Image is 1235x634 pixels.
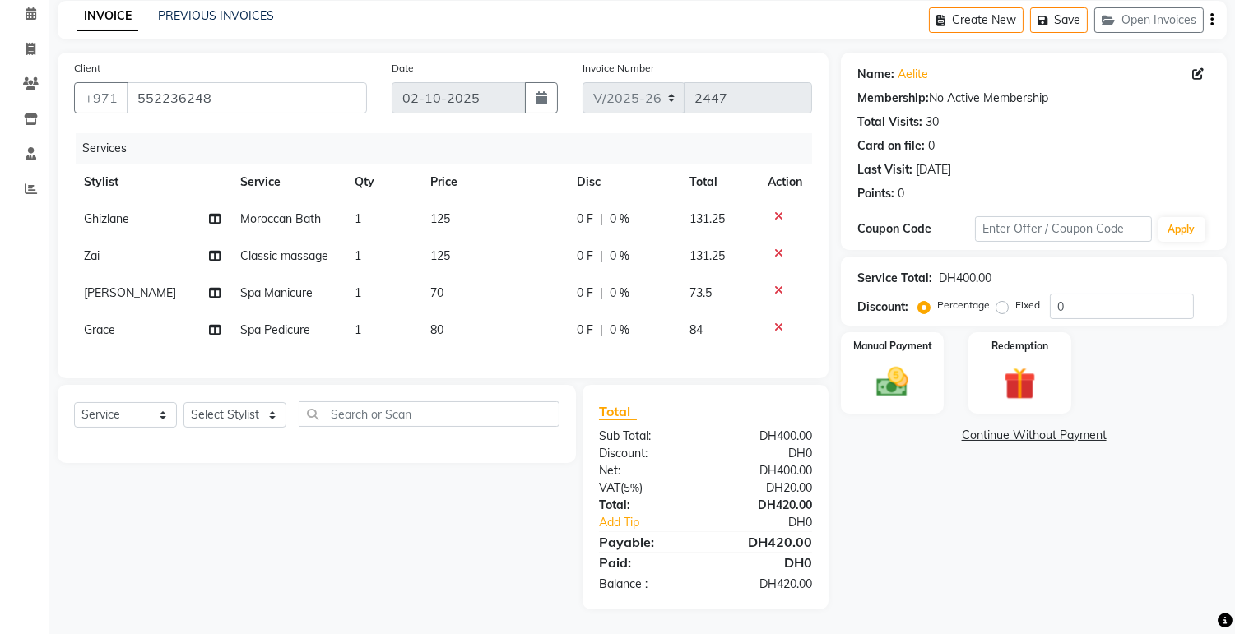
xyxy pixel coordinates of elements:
[84,322,115,337] span: Grace
[355,211,361,226] span: 1
[610,211,629,228] span: 0 %
[857,220,975,238] div: Coupon Code
[587,532,706,552] div: Payable:
[587,514,726,531] a: Add Tip
[355,248,361,263] span: 1
[857,113,922,131] div: Total Visits:
[587,462,706,479] div: Net:
[577,322,593,339] span: 0 F
[587,497,706,514] div: Total:
[355,285,361,300] span: 1
[991,339,1048,354] label: Redemption
[430,322,443,337] span: 80
[345,164,420,201] th: Qty
[430,248,450,263] span: 125
[857,185,894,202] div: Points:
[392,61,414,76] label: Date
[898,185,904,202] div: 0
[853,339,932,354] label: Manual Payment
[600,248,603,265] span: |
[857,90,1210,107] div: No Active Membership
[689,211,725,226] span: 131.25
[689,285,712,300] span: 73.5
[680,164,758,201] th: Total
[994,363,1046,404] img: _gift.svg
[587,428,706,445] div: Sub Total:
[939,270,991,287] div: DH400.00
[1094,7,1204,33] button: Open Invoices
[74,61,100,76] label: Client
[706,428,825,445] div: DH400.00
[84,285,176,300] span: [PERSON_NAME]
[74,164,230,201] th: Stylist
[929,7,1024,33] button: Create New
[610,285,629,302] span: 0 %
[420,164,567,201] th: Price
[857,161,912,178] div: Last Visit:
[577,248,593,265] span: 0 F
[898,66,928,83] a: Aelite
[600,285,603,302] span: |
[599,403,637,420] span: Total
[299,401,559,427] input: Search or Scan
[600,322,603,339] span: |
[599,480,620,495] span: VAT
[158,8,274,23] a: PREVIOUS INVOICES
[577,285,593,302] span: 0 F
[857,90,929,107] div: Membership:
[587,445,706,462] div: Discount:
[84,211,129,226] span: Ghizlane
[706,532,825,552] div: DH420.00
[706,462,825,479] div: DH400.00
[610,322,629,339] span: 0 %
[706,576,825,593] div: DH420.00
[926,113,939,131] div: 30
[916,161,951,178] div: [DATE]
[430,211,450,226] span: 125
[975,216,1151,242] input: Enter Offer / Coupon Code
[240,322,310,337] span: Spa Pedicure
[583,61,654,76] label: Invoice Number
[600,211,603,228] span: |
[587,553,706,572] div: Paid:
[689,248,725,263] span: 131.25
[240,248,328,263] span: Classic massage
[74,82,128,113] button: +971
[127,82,367,113] input: Search by Name/Mobile/Email/Code
[857,298,908,316] div: Discount:
[240,211,321,226] span: Moroccan Bath
[866,363,918,400] img: _cash.svg
[937,298,990,312] label: Percentage
[240,285,313,300] span: Spa Manicure
[1030,7,1088,33] button: Save
[706,445,825,462] div: DH0
[1015,298,1040,312] label: Fixed
[706,479,825,497] div: DH20.00
[230,164,344,201] th: Service
[77,2,138,31] a: INVOICE
[758,164,812,201] th: Action
[587,576,706,593] div: Balance :
[726,514,825,531] div: DH0
[430,285,443,300] span: 70
[624,481,639,494] span: 5%
[610,248,629,265] span: 0 %
[689,322,703,337] span: 84
[84,248,100,263] span: Zai
[577,211,593,228] span: 0 F
[76,133,824,164] div: Services
[706,497,825,514] div: DH420.00
[857,66,894,83] div: Name:
[1158,217,1205,242] button: Apply
[587,479,706,497] div: ( )
[706,553,825,572] div: DH0
[844,427,1223,444] a: Continue Without Payment
[355,322,361,337] span: 1
[928,137,935,155] div: 0
[857,137,925,155] div: Card on file:
[857,270,932,287] div: Service Total:
[567,164,680,201] th: Disc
